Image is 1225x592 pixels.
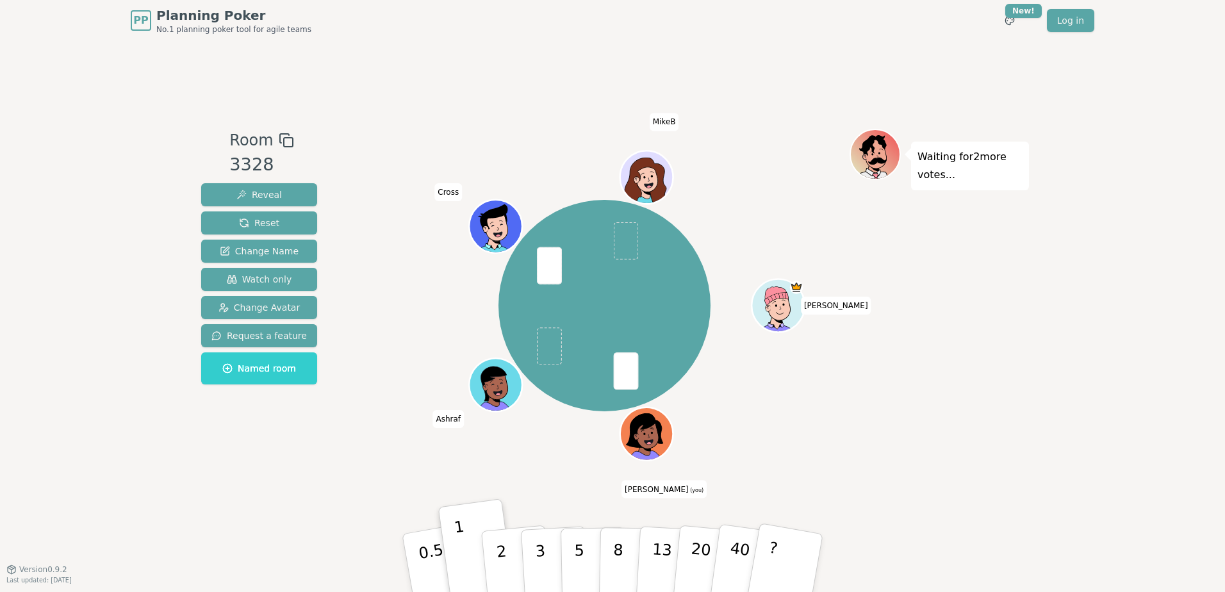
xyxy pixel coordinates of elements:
[229,129,273,152] span: Room
[434,183,462,201] span: Click to change your name
[1005,4,1042,18] div: New!
[19,564,67,575] span: Version 0.9.2
[201,296,317,319] button: Change Avatar
[236,188,282,201] span: Reveal
[1047,9,1094,32] a: Log in
[220,245,299,258] span: Change Name
[133,13,148,28] span: PP
[6,577,72,584] span: Last updated: [DATE]
[998,9,1021,32] button: New!
[201,324,317,347] button: Request a feature
[789,281,803,294] span: Ansley is the host
[201,240,317,263] button: Change Name
[218,301,300,314] span: Change Avatar
[201,211,317,234] button: Reset
[453,518,472,588] p: 1
[229,152,293,178] div: 3328
[227,273,292,286] span: Watch only
[239,217,279,229] span: Reset
[156,24,311,35] span: No.1 planning poker tool for agile teams
[211,329,307,342] span: Request a feature
[156,6,311,24] span: Planning Poker
[201,268,317,291] button: Watch only
[201,352,317,384] button: Named room
[131,6,311,35] a: PPPlanning PokerNo.1 planning poker tool for agile teams
[801,297,871,315] span: Click to change your name
[650,113,679,131] span: Click to change your name
[201,183,317,206] button: Reveal
[6,564,67,575] button: Version0.9.2
[689,488,704,493] span: (you)
[222,362,296,375] span: Named room
[621,409,671,459] button: Click to change your avatar
[917,148,1023,184] p: Waiting for 2 more votes...
[432,410,464,428] span: Click to change your name
[621,481,707,498] span: Click to change your name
